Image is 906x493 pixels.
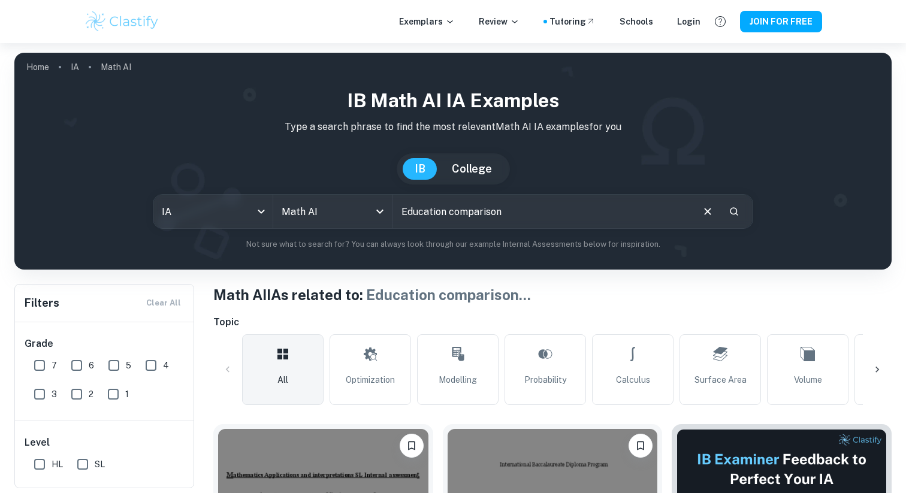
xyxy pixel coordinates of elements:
[52,359,57,372] span: 7
[24,238,882,250] p: Not sure what to search for? You can always look through our example Internal Assessments below f...
[24,86,882,115] h1: IB Math AI IA examples
[366,286,531,303] span: Education comparison ...
[71,59,79,75] a: IA
[163,359,169,372] span: 4
[439,373,477,386] span: Modelling
[677,15,700,28] a: Login
[346,373,395,386] span: Optimization
[125,388,129,401] span: 1
[479,15,520,28] p: Review
[794,373,822,386] span: Volume
[724,201,744,222] button: Search
[153,195,273,228] div: IA
[399,15,455,28] p: Exemplars
[101,61,131,74] p: Math AI
[25,337,185,351] h6: Grade
[24,120,882,134] p: Type a search phrase to find the most relevant Math AI IA examples for you
[213,284,892,306] h1: Math AI IAs related to:
[694,373,747,386] span: Surface Area
[126,359,131,372] span: 5
[277,373,288,386] span: All
[213,315,892,329] h6: Topic
[89,388,93,401] span: 2
[84,10,160,34] img: Clastify logo
[616,373,650,386] span: Calculus
[14,53,892,270] img: profile cover
[696,200,719,223] button: Clear
[52,388,57,401] span: 3
[400,434,424,458] button: Please log in to bookmark exemplars
[393,195,691,228] input: E.g. voronoi diagrams, IBD candidates spread, music...
[524,373,566,386] span: Probability
[25,435,185,450] h6: Level
[710,11,730,32] button: Help and Feedback
[620,15,653,28] a: Schools
[52,458,63,471] span: HL
[25,295,59,311] h6: Filters
[403,158,437,180] button: IB
[629,434,653,458] button: Please log in to bookmark exemplars
[740,11,822,32] button: JOIN FOR FREE
[372,203,388,220] button: Open
[89,359,94,372] span: 6
[549,15,596,28] a: Tutoring
[26,59,49,75] a: Home
[95,458,105,471] span: SL
[440,158,504,180] button: College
